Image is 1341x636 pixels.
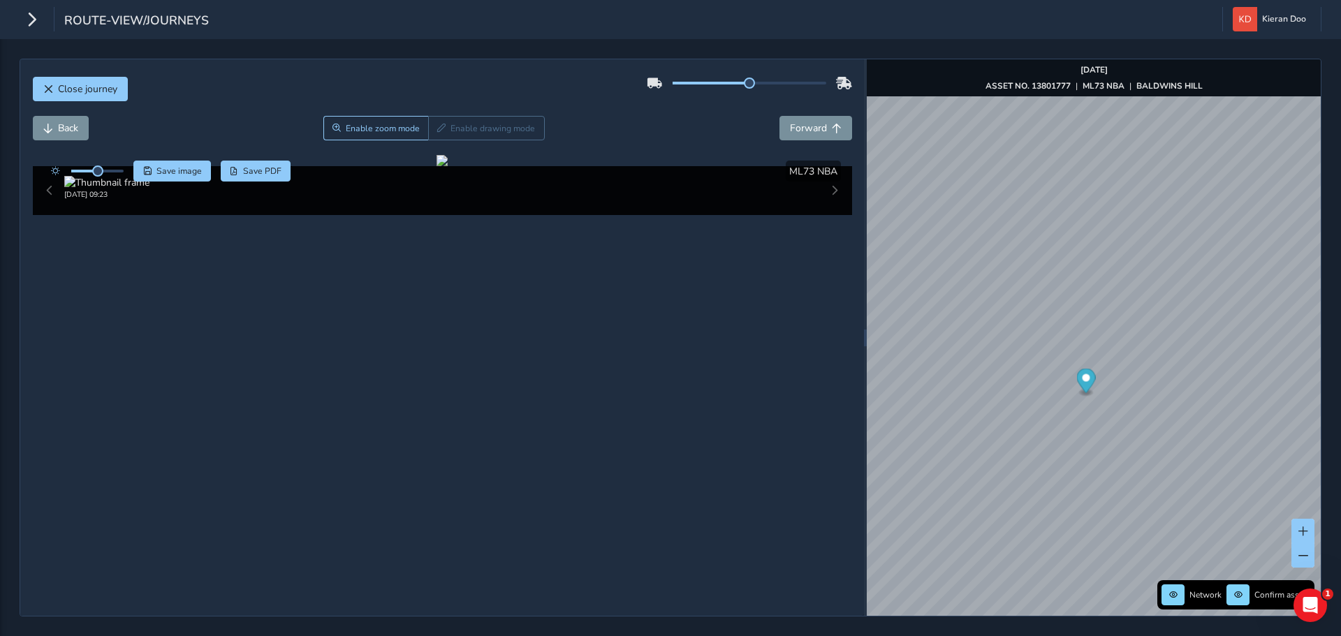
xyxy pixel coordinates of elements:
button: Close journey [33,77,128,101]
button: Back [33,116,89,140]
strong: [DATE] [1080,64,1108,75]
span: Save PDF [243,165,281,177]
span: Enable zoom mode [346,123,420,134]
iframe: Intercom live chat [1294,589,1327,622]
span: Kieran Doo [1262,7,1306,31]
div: [DATE] 09:23 [64,189,149,200]
img: diamond-layout [1233,7,1257,31]
strong: BALDWINS HILL [1136,80,1203,91]
img: Thumbnail frame [64,176,149,189]
span: Confirm assets [1254,589,1310,600]
div: | | [985,80,1203,91]
button: Zoom [323,116,429,140]
strong: ML73 NBA [1083,80,1124,91]
button: PDF [221,161,291,182]
button: Save [133,161,211,182]
span: 1 [1322,589,1333,600]
button: Kieran Doo [1233,7,1311,31]
span: Network [1189,589,1222,600]
span: Close journey [58,82,117,96]
span: ML73 NBA [789,165,837,178]
span: Back [58,121,78,135]
div: Map marker [1077,369,1096,397]
button: Forward [779,116,852,140]
strong: ASSET NO. 13801777 [985,80,1071,91]
span: route-view/journeys [64,12,209,31]
span: Forward [790,121,827,135]
span: Save image [156,165,202,177]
